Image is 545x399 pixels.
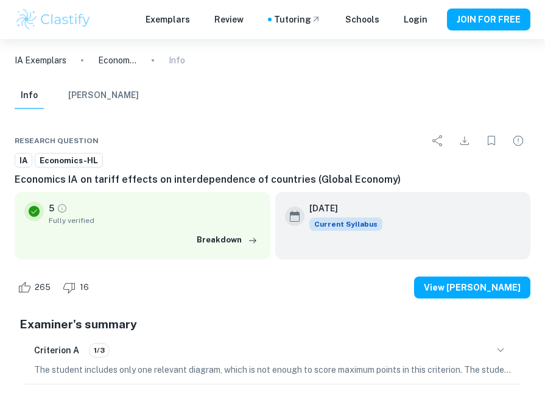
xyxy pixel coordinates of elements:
[49,215,261,226] span: Fully verified
[73,281,96,294] span: 16
[60,278,96,297] div: Dislike
[447,9,530,30] button: JOIN FOR FREE
[345,13,379,26] a: Schools
[452,129,477,153] div: Download
[15,155,32,167] span: IA
[15,7,92,32] img: Clastify logo
[479,129,504,153] div: Bookmark
[68,82,139,109] button: [PERSON_NAME]
[34,363,511,376] p: The student includes only one relevant diagram, which is not enough to score maximum points in th...
[15,278,57,297] div: Like
[98,54,137,67] p: Economics IA on tariff effects on interdependence of countries (Global Economy)
[506,129,530,153] div: Report issue
[194,231,261,249] button: Breakdown
[146,13,190,26] p: Exemplars
[274,13,321,26] a: Tutoring
[309,202,373,215] h6: [DATE]
[57,203,68,214] a: Grade fully verified
[19,316,526,333] h5: Examiner's summary
[15,54,66,67] a: IA Exemplars
[28,281,57,294] span: 265
[169,54,185,67] p: Info
[15,135,99,146] span: Research question
[35,155,102,167] span: Economics-HL
[15,172,530,187] h6: Economics IA on tariff effects on interdependence of countries (Global Economy)
[49,202,54,215] p: 5
[35,153,103,168] a: Economics-HL
[90,345,109,356] span: 1/3
[426,129,450,153] div: Share
[15,82,44,109] button: Info
[34,344,79,357] h6: Criterion A
[404,13,427,26] a: Login
[309,217,382,231] div: This exemplar is based on the current syllabus. Feel free to refer to it for inspiration/ideas wh...
[414,277,530,298] button: View [PERSON_NAME]
[214,13,244,26] p: Review
[15,153,32,168] a: IA
[309,217,382,231] span: Current Syllabus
